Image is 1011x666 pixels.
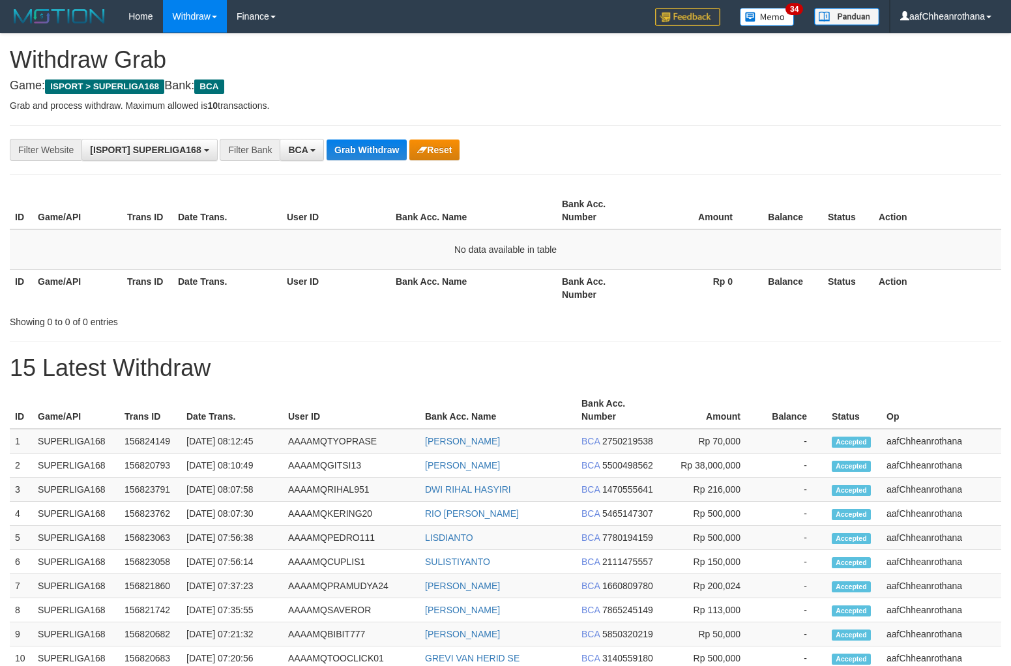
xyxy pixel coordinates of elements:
img: Feedback.jpg [655,8,720,26]
td: AAAAMQRIHAL951 [283,478,420,502]
td: Rp 500,000 [660,526,760,550]
th: Date Trans. [173,192,282,229]
span: Accepted [832,437,871,448]
td: SUPERLIGA168 [33,526,119,550]
span: Copy 5850320219 to clipboard [602,629,653,639]
td: [DATE] 07:35:55 [181,598,283,622]
td: 9 [10,622,33,646]
span: BCA [194,80,224,94]
th: Amount [646,192,752,229]
td: aafChheanrothana [881,526,1001,550]
td: Rp 200,024 [660,574,760,598]
td: 156820793 [119,454,181,478]
td: 2 [10,454,33,478]
td: AAAAMQCUPLIS1 [283,550,420,574]
td: [DATE] 08:10:49 [181,454,283,478]
span: BCA [581,629,600,639]
th: Game/API [33,192,122,229]
td: 156823762 [119,502,181,526]
th: Game/API [33,269,122,306]
th: Bank Acc. Name [420,392,576,429]
th: ID [10,269,33,306]
th: Bank Acc. Number [557,192,646,229]
td: Rp 38,000,000 [660,454,760,478]
td: [DATE] 08:07:30 [181,502,283,526]
td: 8 [10,598,33,622]
td: 156823063 [119,526,181,550]
th: Date Trans. [181,392,283,429]
td: 5 [10,526,33,550]
td: SUPERLIGA168 [33,454,119,478]
a: [PERSON_NAME] [425,605,500,615]
span: Copy 7865245149 to clipboard [602,605,653,615]
span: Accepted [832,485,871,496]
a: RIO [PERSON_NAME] [425,508,519,519]
h4: Game: Bank: [10,80,1001,93]
td: SUPERLIGA168 [33,502,119,526]
span: Copy 5465147307 to clipboard [602,508,653,519]
td: - [760,454,827,478]
th: Status [823,192,873,229]
span: ISPORT > SUPERLIGA168 [45,80,164,94]
span: 34 [785,3,803,15]
th: Rp 0 [646,269,752,306]
td: 7 [10,574,33,598]
span: BCA [581,605,600,615]
span: Copy 5500498562 to clipboard [602,460,653,471]
a: [PERSON_NAME] [425,436,500,446]
th: Amount [660,392,760,429]
th: Op [881,392,1001,429]
th: Balance [760,392,827,429]
th: Action [873,269,1001,306]
span: Accepted [832,533,871,544]
td: 4 [10,502,33,526]
td: 1 [10,429,33,454]
span: Accepted [832,605,871,616]
td: aafChheanrothana [881,502,1001,526]
span: Accepted [832,509,871,520]
th: Balance [752,269,823,306]
th: ID [10,192,33,229]
span: Copy 2750219538 to clipboard [602,436,653,446]
span: Copy 7780194159 to clipboard [602,532,653,543]
td: - [760,429,827,454]
td: Rp 216,000 [660,478,760,502]
span: BCA [581,508,600,519]
td: AAAAMQGITSI13 [283,454,420,478]
td: aafChheanrothana [881,550,1001,574]
th: User ID [282,269,390,306]
div: Showing 0 to 0 of 0 entries [10,310,411,328]
th: Trans ID [122,192,173,229]
td: - [760,574,827,598]
img: MOTION_logo.png [10,7,109,26]
th: Trans ID [119,392,181,429]
td: [DATE] 08:12:45 [181,429,283,454]
span: BCA [581,557,600,567]
th: Bank Acc. Number [576,392,660,429]
button: [ISPORT] SUPERLIGA168 [81,139,217,161]
p: Grab and process withdraw. Maximum allowed is transactions. [10,99,1001,112]
span: Accepted [832,581,871,592]
span: BCA [581,436,600,446]
a: LISDIANTO [425,532,473,543]
span: BCA [581,484,600,495]
img: panduan.png [814,8,879,25]
td: AAAAMQTYOPRASE [283,429,420,454]
td: AAAAMQPEDRO111 [283,526,420,550]
td: 6 [10,550,33,574]
th: Date Trans. [173,269,282,306]
span: Copy 1470555641 to clipboard [602,484,653,495]
th: Bank Acc. Number [557,269,646,306]
td: AAAAMQPRAMUDYA24 [283,574,420,598]
th: Bank Acc. Name [390,192,557,229]
span: Accepted [832,557,871,568]
h1: Withdraw Grab [10,47,1001,73]
td: - [760,598,827,622]
th: Game/API [33,392,119,429]
td: SUPERLIGA168 [33,574,119,598]
td: No data available in table [10,229,1001,270]
td: Rp 70,000 [660,429,760,454]
td: SUPERLIGA168 [33,478,119,502]
th: User ID [283,392,420,429]
span: Copy 3140559180 to clipboard [602,653,653,663]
